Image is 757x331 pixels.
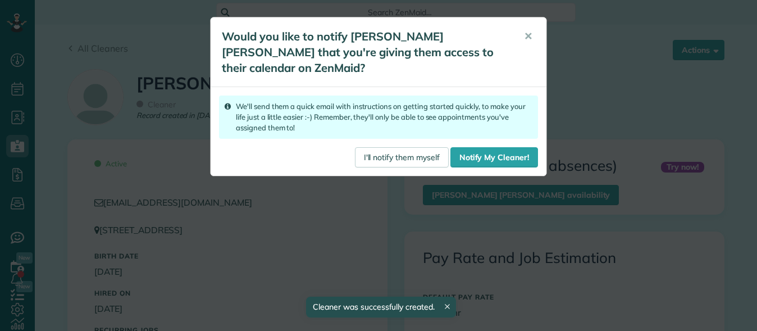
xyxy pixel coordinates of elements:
div: Cleaner was successfully created. [306,297,456,318]
div: We'll send them a quick email with instructions on getting started quickly, to make your life jus... [219,96,538,139]
span: ✕ [524,30,532,43]
a: I'll notify them myself [355,147,449,167]
a: Notify My Cleaner! [450,147,538,167]
h5: Would you like to notify [PERSON_NAME] [PERSON_NAME] that you're giving them access to their cale... [222,29,508,76]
